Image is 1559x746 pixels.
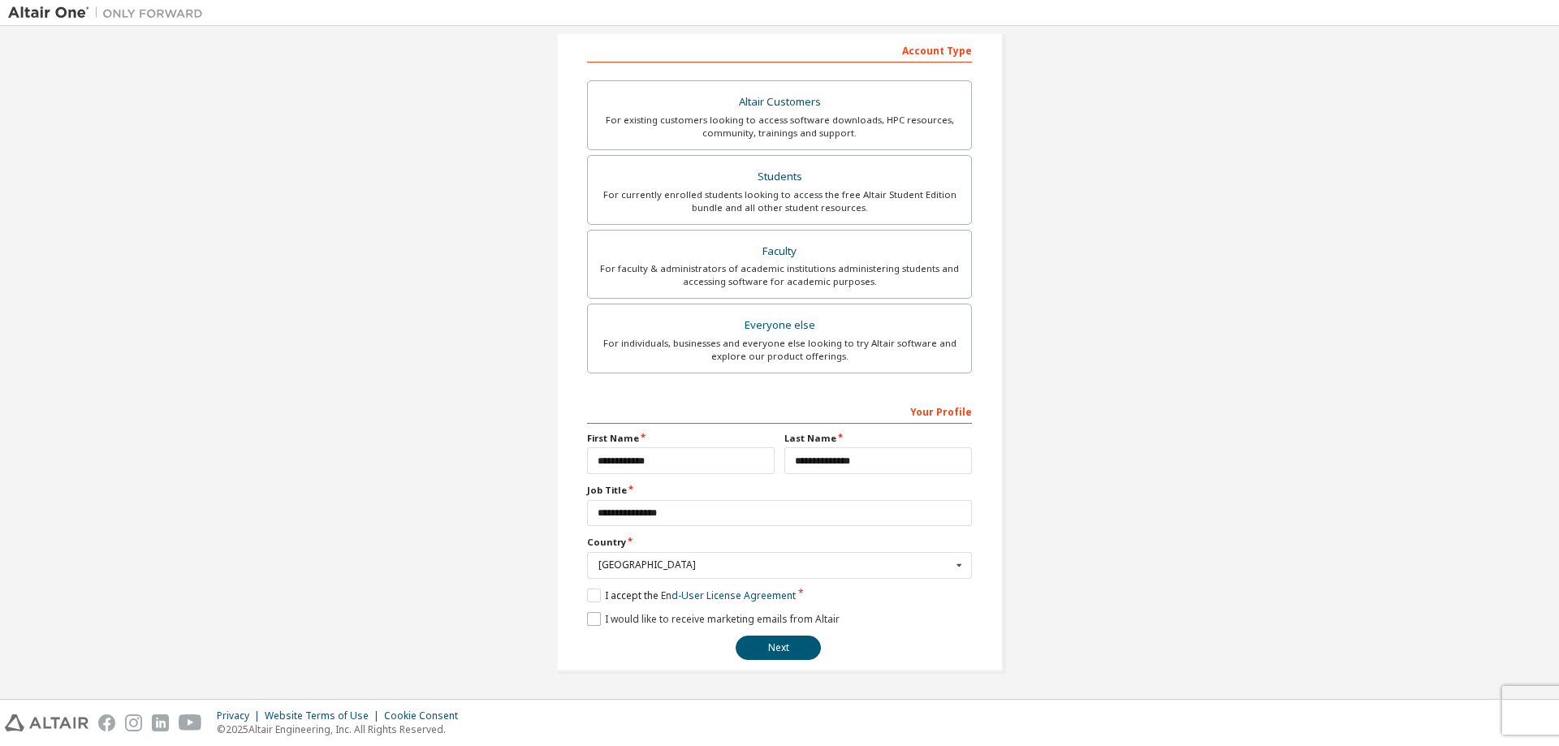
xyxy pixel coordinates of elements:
[784,432,972,445] label: Last Name
[5,714,89,731] img: altair_logo.svg
[217,709,265,722] div: Privacy
[587,536,972,549] label: Country
[598,314,961,337] div: Everyone else
[587,398,972,424] div: Your Profile
[587,432,775,445] label: First Name
[598,240,961,263] div: Faculty
[598,91,961,114] div: Altair Customers
[587,589,796,602] label: I accept the
[384,709,468,722] div: Cookie Consent
[125,714,142,731] img: instagram.svg
[661,589,796,602] a: End-User License Agreement
[265,709,384,722] div: Website Terms of Use
[598,114,961,140] div: For existing customers looking to access software downloads, HPC resources, community, trainings ...
[587,612,840,626] label: I would like to receive marketing emails from Altair
[179,714,202,731] img: youtube.svg
[217,722,468,736] p: © 2025 Altair Engineering, Inc. All Rights Reserved.
[736,636,821,660] button: Next
[598,262,961,288] div: For faculty & administrators of academic institutions administering students and accessing softwa...
[587,37,972,63] div: Account Type
[8,5,211,21] img: Altair One
[598,337,961,363] div: For individuals, businesses and everyone else looking to try Altair software and explore our prod...
[587,484,972,497] label: Job Title
[598,166,961,188] div: Students
[152,714,169,731] img: linkedin.svg
[598,188,961,214] div: For currently enrolled students looking to access the free Altair Student Edition bundle and all ...
[98,714,115,731] img: facebook.svg
[598,560,952,570] div: [GEOGRAPHIC_DATA]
